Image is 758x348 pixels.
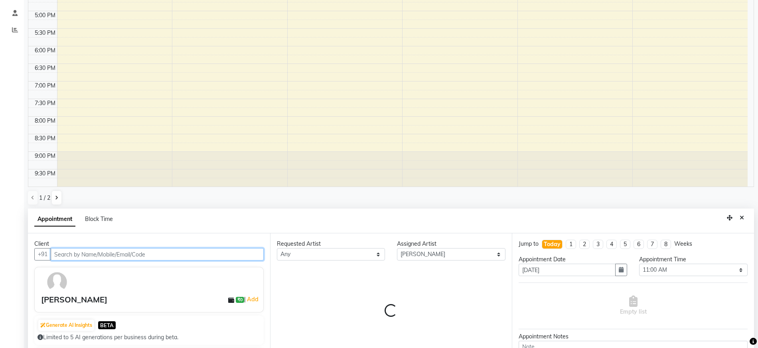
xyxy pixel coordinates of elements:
[33,99,57,107] div: 7:30 PM
[620,240,630,249] li: 5
[620,296,647,316] span: Empty list
[38,320,94,331] button: Generate AI Insights
[33,64,57,72] div: 6:30 PM
[244,294,260,304] span: |
[634,240,644,249] li: 6
[246,294,260,304] a: Add
[38,333,261,342] div: Limited to 5 AI generations per business during beta.
[519,332,748,341] div: Appointment Notes
[277,240,385,248] div: Requested Artist
[674,240,692,248] div: Weeks
[639,255,748,264] div: Appointment Time
[33,169,57,178] div: 9:30 PM
[33,82,57,90] div: 7:00 PM
[606,240,617,249] li: 4
[45,270,69,294] img: avatar
[34,212,75,227] span: Appointment
[544,240,561,249] div: Today
[397,240,505,248] div: Assigned Artist
[647,240,657,249] li: 7
[519,264,616,276] input: yyyy-mm-dd
[51,248,264,261] input: Search by Name/Mobile/Email/Code
[34,240,264,248] div: Client
[593,240,603,249] li: 3
[661,240,671,249] li: 8
[85,215,113,223] span: Block Time
[519,240,539,248] div: Jump to
[34,248,51,261] button: +91
[33,29,57,37] div: 5:30 PM
[519,255,627,264] div: Appointment Date
[33,11,57,20] div: 5:00 PM
[736,212,748,224] button: Close
[33,117,57,125] div: 8:00 PM
[41,294,107,306] div: [PERSON_NAME]
[33,152,57,160] div: 9:00 PM
[579,240,590,249] li: 2
[236,297,244,303] span: ₹0
[39,194,50,202] span: 1 / 2
[98,321,116,329] span: BETA
[33,134,57,143] div: 8:30 PM
[566,240,576,249] li: 1
[33,46,57,55] div: 6:00 PM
